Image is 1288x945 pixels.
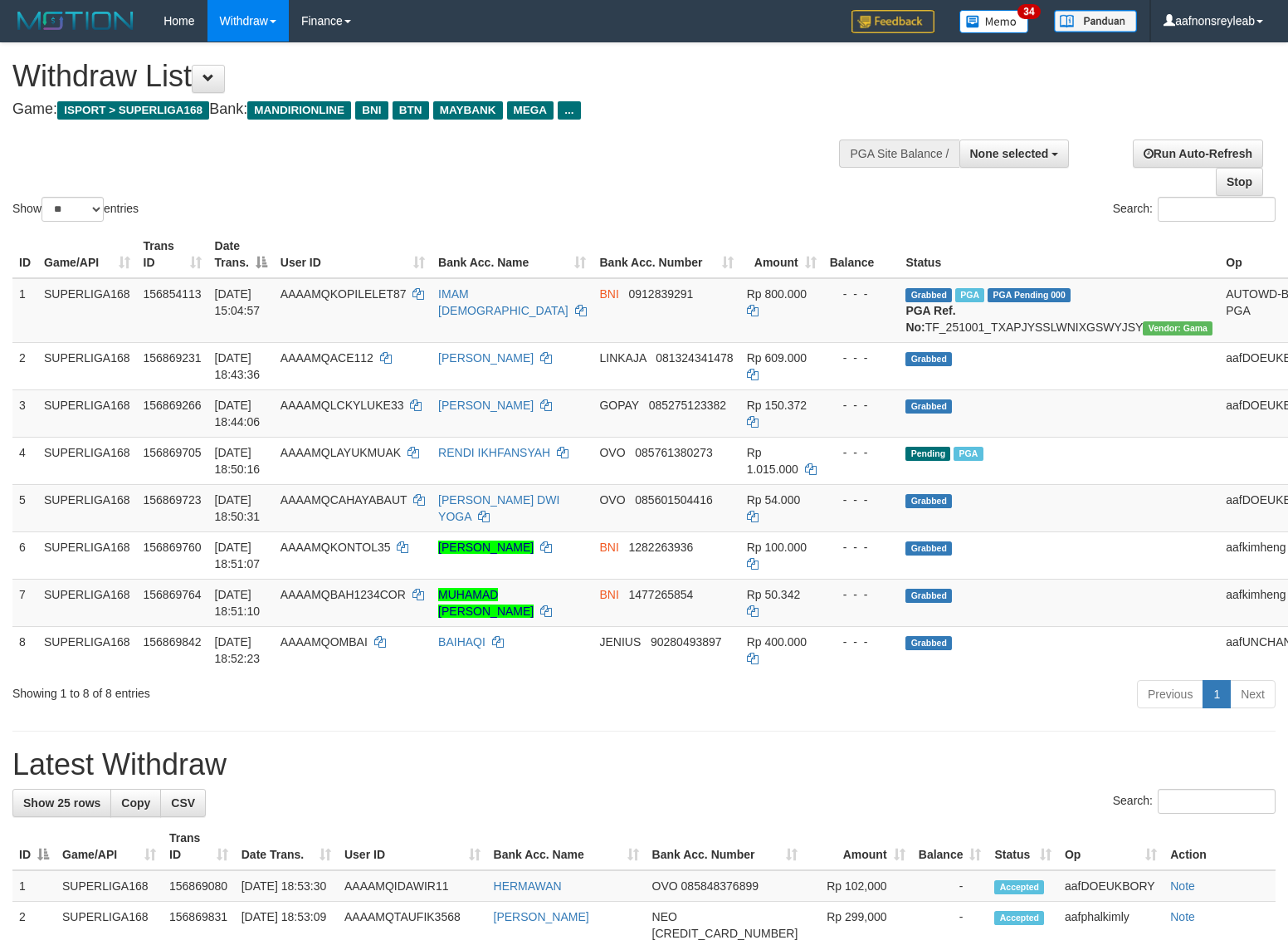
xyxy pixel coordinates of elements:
a: Next [1230,680,1276,708]
td: 1 [12,870,56,902]
span: BNI [599,287,618,301]
span: Grabbed [905,636,952,650]
a: IMAM [DEMOGRAPHIC_DATA] [438,287,568,317]
span: MANDIRIONLINE [247,101,351,120]
div: - - - [830,444,893,461]
a: Copy [110,789,161,817]
span: Copy [121,796,150,810]
span: Grabbed [905,541,952,556]
div: - - - [830,350,893,366]
span: 156869266 [144,399,202,412]
img: MOTION_logo.png [12,8,139,33]
span: AAAAMQKOPILELET87 [281,287,407,301]
span: Grabbed [905,352,952,366]
span: MEGA [507,101,554,120]
span: BTN [393,101,429,120]
span: Copy 085761380273 to clipboard [635,446,712,459]
span: BNI [599,588,618,601]
span: [DATE] 15:04:57 [215,287,261,317]
span: Rp 609.000 [747,351,807,365]
label: Search: [1113,197,1276,222]
span: Show 25 rows [23,796,100,810]
span: AAAAMQCAHAYABAUT [281,493,407,507]
input: Search: [1158,789,1276,814]
th: Trans ID: activate to sort column ascending [137,231,208,278]
span: OVO [599,446,625,459]
th: Date Trans.: activate to sort column ascending [235,823,338,870]
td: 1 [12,278,37,343]
span: Copy 085601504416 to clipboard [635,493,712,507]
td: 156869080 [163,870,235,902]
td: 7 [12,579,37,626]
td: SUPERLIGA168 [37,342,137,389]
a: MUHAMAD [PERSON_NAME] [438,588,534,618]
img: Feedback.jpg [851,10,934,33]
div: - - - [830,286,893,302]
a: RENDI IKHFANSYAH [438,446,550,459]
span: LINKAJA [599,351,646,365]
span: Rp 150.372 [747,399,807,412]
div: PGA Site Balance / [839,140,959,168]
a: [PERSON_NAME] [438,351,534,365]
div: - - - [830,539,893,556]
td: aafDOEUKBORY [1058,870,1164,902]
td: 6 [12,531,37,579]
td: SUPERLIGA168 [56,870,163,902]
th: Game/API: activate to sort column ascending [37,231,137,278]
span: CSV [171,796,195,810]
a: Run Auto-Refresh [1133,140,1263,168]
span: 156869723 [144,493,202,507]
a: CSV [160,789,206,817]
a: Show 25 rows [12,789,111,817]
span: Copy 0912839291 to clipboard [629,287,694,301]
span: JENIUS [599,635,641,649]
th: Bank Acc. Number: activate to sort column ascending [646,823,805,870]
select: Showentries [41,197,104,222]
th: ID: activate to sort column descending [12,823,56,870]
th: User ID: activate to sort column ascending [274,231,432,278]
span: Rp 800.000 [747,287,807,301]
span: Rp 400.000 [747,635,807,649]
span: [DATE] 18:43:36 [215,351,261,381]
span: [DATE] 18:51:10 [215,588,261,618]
span: Grabbed [905,589,952,603]
td: SUPERLIGA168 [37,626,137,673]
span: Grabbed [905,288,952,302]
td: 8 [12,626,37,673]
span: 156869705 [144,446,202,459]
span: Copy 085275123382 to clipboard [649,399,726,412]
img: panduan.png [1054,10,1137,32]
span: NEO [652,910,677,923]
span: BNI [599,541,618,554]
h1: Latest Withdraw [12,748,1276,781]
span: Copy 1477265854 to clipboard [629,588,694,601]
span: ... [558,101,580,120]
input: Search: [1158,197,1276,222]
span: ISPORT > SUPERLIGA168 [57,101,209,120]
th: Trans ID: activate to sort column ascending [163,823,235,870]
th: Op: activate to sort column ascending [1058,823,1164,870]
td: SUPERLIGA168 [37,437,137,484]
span: 156869842 [144,635,202,649]
span: [DATE] 18:44:06 [215,399,261,428]
th: Status: activate to sort column ascending [988,823,1057,870]
td: 2 [12,342,37,389]
span: [DATE] 18:52:23 [215,635,261,665]
span: Copy 1282263936 to clipboard [629,541,694,554]
h1: Withdraw List [12,60,842,93]
label: Search: [1113,789,1276,814]
span: 34 [1017,4,1040,19]
span: Rp 54.000 [747,493,801,507]
a: Note [1170,879,1195,893]
td: SUPERLIGA168 [37,531,137,579]
th: Bank Acc. Number: activate to sort column ascending [593,231,739,278]
span: AAAAMQLAYUKMUAK [281,446,401,459]
td: SUPERLIGA168 [37,278,137,343]
a: [PERSON_NAME] [494,910,589,923]
td: [DATE] 18:53:30 [235,870,338,902]
a: [PERSON_NAME] [438,541,534,554]
label: Show entries [12,197,139,222]
span: 156869760 [144,541,202,554]
span: Marked by aafchhiseyha [955,288,984,302]
a: BAIHAQI [438,635,485,649]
